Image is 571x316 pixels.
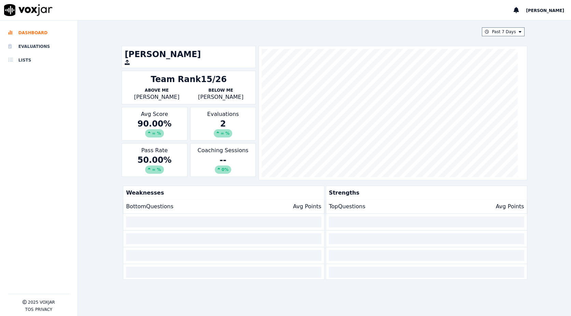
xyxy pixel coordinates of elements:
p: Above Me [125,88,189,93]
div: ∞ % [214,129,232,137]
p: Below Me [189,88,253,93]
div: Pass Rate [122,143,187,177]
img: voxjar logo [4,4,53,16]
a: Dashboard [8,26,69,40]
div: Avg Score [122,107,187,141]
div: Coaching Sessions [190,143,256,177]
div: 90.00 % [125,118,184,137]
a: Lists [8,53,69,67]
p: [PERSON_NAME] [189,93,253,101]
p: Weaknesses [123,186,321,200]
div: ∞ % [145,166,164,174]
div: 50.00 % [125,155,184,174]
div: Evaluations [190,107,256,141]
div: ∞ % [145,129,164,137]
button: [PERSON_NAME] [526,6,571,14]
div: Team Rank 15/26 [151,74,227,85]
button: TOS [25,307,33,312]
span: [PERSON_NAME] [526,8,564,13]
p: Top Questions [329,202,365,211]
button: Privacy [35,307,52,312]
p: Avg Points [293,202,321,211]
p: [PERSON_NAME] [125,93,189,101]
a: Evaluations [8,40,69,53]
p: 2025 Voxjar [28,300,55,305]
p: Avg Points [496,202,524,211]
button: Past 7 Days [482,27,524,36]
div: -- [193,155,253,174]
p: Bottom Questions [126,202,173,211]
div: 0% [215,166,231,174]
div: 2 [193,118,253,137]
p: Strengths [326,186,524,200]
h1: [PERSON_NAME] [125,49,253,60]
